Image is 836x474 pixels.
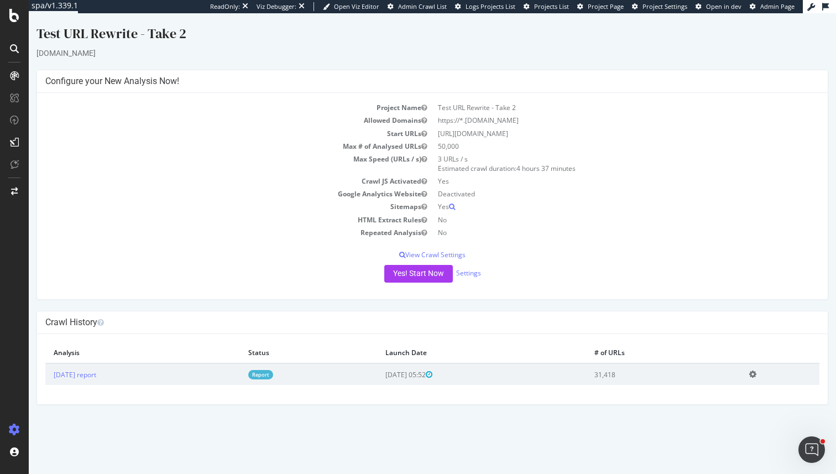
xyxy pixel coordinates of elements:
[404,174,791,187] td: Deactivated
[404,200,791,213] td: No
[557,329,712,350] th: # of URLs
[706,2,741,11] span: Open in dev
[220,357,244,366] a: Report
[8,34,800,45] div: [DOMAIN_NAME]
[348,329,558,350] th: Launch Date
[524,2,569,11] a: Projects List
[404,213,791,226] td: No
[17,304,791,315] h4: Crawl History
[211,329,348,350] th: Status
[404,127,791,139] td: 50,000
[356,252,424,269] button: Yes! Start Now
[760,2,795,11] span: Admin Page
[642,2,687,11] span: Project Settings
[557,350,712,372] td: 31,418
[8,11,800,34] div: Test URL Rewrite - Take 2
[210,2,240,11] div: ReadOnly:
[323,2,379,11] a: Open Viz Editor
[588,2,624,11] span: Project Page
[17,213,404,226] td: Repeated Analysis
[798,436,825,463] iframe: Intercom live chat
[17,174,404,187] td: Google Analytics Website
[334,2,379,11] span: Open Viz Editor
[17,187,404,200] td: Sitemaps
[466,2,515,11] span: Logs Projects List
[17,200,404,213] td: HTML Extract Rules
[17,127,404,139] td: Max # of Analysed URLs
[17,139,404,162] td: Max Speed (URLs / s)
[257,2,296,11] div: Viz Debugger:
[696,2,741,11] a: Open in dev
[404,162,791,174] td: Yes
[404,139,791,162] td: 3 URLs / s Estimated crawl duration:
[17,114,404,127] td: Start URLs
[427,255,452,264] a: Settings
[357,357,404,366] span: [DATE] 05:52
[632,2,687,11] a: Project Settings
[577,2,624,11] a: Project Page
[404,101,791,113] td: https://*.[DOMAIN_NAME]
[17,62,791,74] h4: Configure your New Analysis Now!
[398,2,447,11] span: Admin Crawl List
[404,114,791,127] td: [URL][DOMAIN_NAME]
[17,329,211,350] th: Analysis
[455,2,515,11] a: Logs Projects List
[404,88,791,101] td: Test URL Rewrite - Take 2
[750,2,795,11] a: Admin Page
[17,162,404,174] td: Crawl JS Activated
[488,150,547,160] span: 4 hours 37 minutes
[17,101,404,113] td: Allowed Domains
[388,2,447,11] a: Admin Crawl List
[25,357,67,366] a: [DATE] report
[534,2,569,11] span: Projects List
[17,237,791,246] p: View Crawl Settings
[404,187,791,200] td: Yes
[17,88,404,101] td: Project Name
